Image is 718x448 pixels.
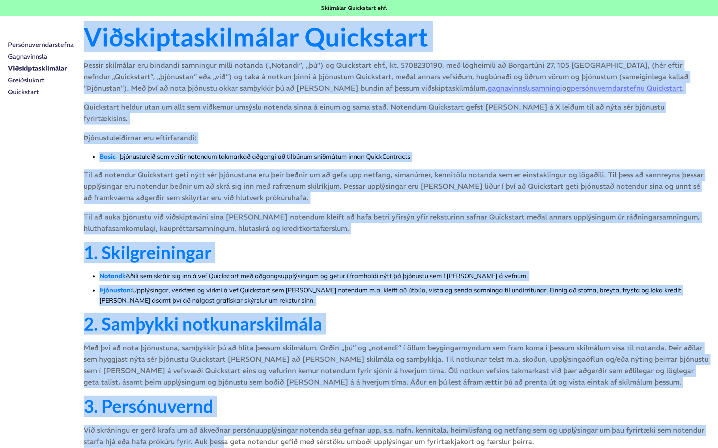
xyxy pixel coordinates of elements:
strong: Viðskiptaskilmálar Quickstart [84,21,428,52]
strong: 1. Skilgreiningar [84,242,211,263]
a: Persónuverndarstefna [8,39,80,50]
a: Quickstart [8,86,80,98]
strong: Þjónustan: [99,286,132,294]
li: Upplýsingar, verkfæri og virkni á vef Quickstart sem [PERSON_NAME] notendum m.a. kleift að útbúa,... [99,285,709,305]
strong: 2. Samþykki notkunarskilmála [84,313,322,335]
li: Aðili sem skráir sig inn á vef Quickstart með aðgangsupplýsingum og getur í framhaldi nýtt þá þjó... [99,271,709,281]
div: Skilmálar Quickstart ehf. [321,4,387,12]
p: Til að auka þjónustu við viðskiptavini sína [PERSON_NAME] notendum kleift að hafa betri yfirsýn y... [84,212,709,234]
p: Þessir skilmálar eru bindandi samningur milli notanda („Notandi”, „þú”) og Quickstart ehf., kt. 5... [84,60,709,94]
a: gagnavinnslusamningi [488,84,562,93]
p: Til að notendur Quickstart geti nýtt sér þjónustuna eru þeir beðnir um að gefa upp netfang, síman... [84,169,709,203]
p: Með því að nota þjónustuna, samþykkir þú að hlíta þessum skilmálum. Orðin „þú“ og „notandi“ í öll... [84,342,709,388]
p: Þjónustuleiðirnar eru eftirfarandi: [84,132,709,144]
strong: Notandi: [99,272,125,280]
strong: 3. Persónuvernd [84,396,213,417]
a: Greiðslukort [8,74,80,86]
li: - þjónustuleið sem veitir notendum takmarkað aðgengi að tilbúnum sniðmátum innan QuickContracts [99,152,709,162]
a: persónuverndarstefnu Quickstart [571,84,682,93]
strong: Basic [99,152,116,160]
p: Við skráningu er gerð krafa um að ákveðnar persónuupplýsingar notenda séu gefnar upp, s.s. nafn, ... [84,425,709,448]
p: Quickstart heldur utan um allt sem viðkemur umsýslu notenda sinna á einum og sama stað. Notendum ... [84,102,709,125]
a: Gagnavinnsla [8,50,80,62]
a: Viðskiptaskilmálar [8,62,73,74]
